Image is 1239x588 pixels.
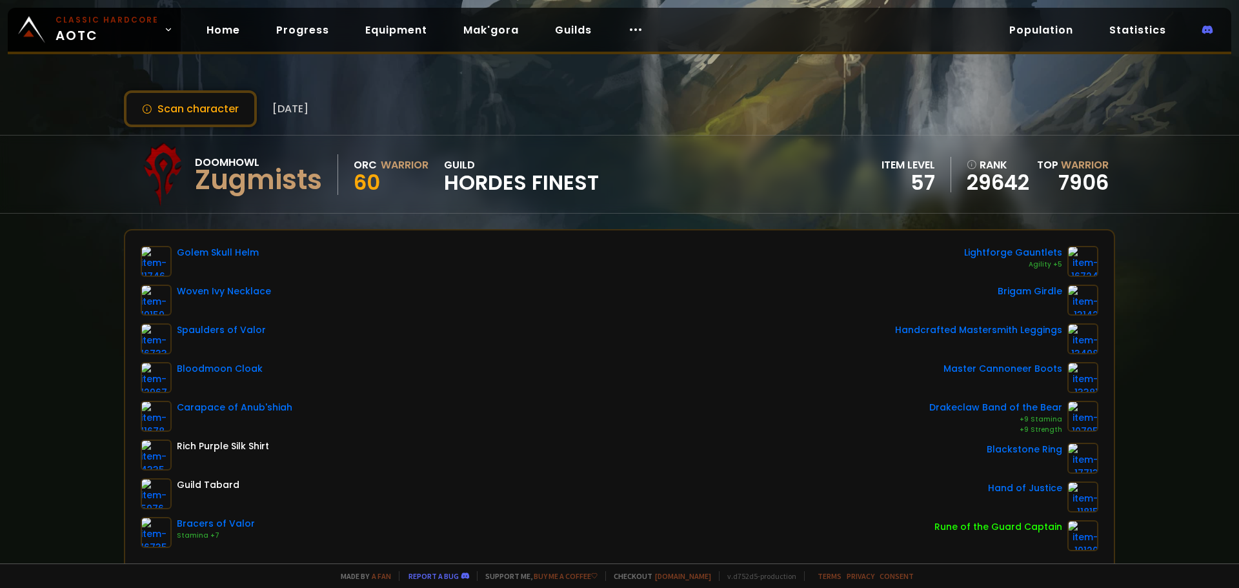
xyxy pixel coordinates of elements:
a: Population [999,17,1083,43]
div: Lightforge Gauntlets [964,246,1062,259]
div: rank [967,157,1029,173]
img: item-16733 [141,323,172,354]
img: item-16735 [141,517,172,548]
div: item level [881,157,935,173]
img: item-11746 [141,246,172,277]
div: Carapace of Anub'shiah [177,401,292,414]
span: [DATE] [272,101,308,117]
a: Home [196,17,250,43]
img: item-4335 [141,440,172,471]
div: Blackstone Ring [987,443,1062,456]
div: Zugmists [195,170,322,190]
img: item-19120 [1067,520,1098,551]
span: Support me, [477,571,598,581]
span: Hordes Finest [444,173,599,192]
a: Mak'gora [453,17,529,43]
img: item-19159 [141,285,172,316]
div: Warrior [381,157,428,173]
a: Buy me a coffee [534,571,598,581]
img: item-11678 [141,401,172,432]
span: Warrior [1061,157,1109,172]
div: +9 Stamina [929,414,1062,425]
img: item-13381 [1067,362,1098,393]
a: Guilds [545,17,602,43]
span: AOTC [55,14,159,45]
div: Bloodmoon Cloak [177,362,263,376]
div: Golem Skull Helm [177,246,259,259]
div: Handcrafted Mastersmith Leggings [895,323,1062,337]
span: v. d752d5 - production [719,571,796,581]
a: [DOMAIN_NAME] [655,571,711,581]
a: 29642 [967,173,1029,192]
div: Brigam Girdle [998,285,1062,298]
a: Report a bug [408,571,459,581]
img: item-5976 [141,478,172,509]
div: Rich Purple Silk Shirt [177,440,269,453]
div: Bracers of Valor [177,517,255,531]
button: Scan character [124,90,257,127]
a: Progress [266,17,339,43]
div: Agility +5 [964,259,1062,270]
div: Stamina +7 [177,531,255,541]
a: Consent [880,571,914,581]
small: Classic Hardcore [55,14,159,26]
a: 7906 [1058,168,1109,197]
img: item-16724 [1067,246,1098,277]
div: Doomhowl [195,154,322,170]
a: Equipment [355,17,438,43]
div: 57 [881,173,935,192]
div: Rune of the Guard Captain [934,520,1062,534]
div: Woven Ivy Necklace [177,285,271,298]
img: item-17713 [1067,443,1098,474]
a: Statistics [1099,17,1176,43]
div: guild [444,157,599,192]
div: Drakeclaw Band of the Bear [929,401,1062,414]
img: item-13498 [1067,323,1098,354]
img: item-10795 [1067,401,1098,432]
span: Made by [333,571,391,581]
img: item-11815 [1067,482,1098,512]
a: Privacy [847,571,874,581]
a: Classic HardcoreAOTC [8,8,181,52]
div: Spaulders of Valor [177,323,266,337]
div: Hand of Justice [988,482,1062,495]
a: a fan [372,571,391,581]
div: Master Cannoneer Boots [943,362,1062,376]
div: Guild Tabard [177,478,239,492]
span: Checkout [605,571,711,581]
img: item-12967 [141,362,172,393]
div: Orc [354,157,377,173]
a: Terms [818,571,841,581]
div: +9 Strength [929,425,1062,435]
div: Top [1037,157,1109,173]
img: item-13142 [1067,285,1098,316]
span: 60 [354,168,380,197]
